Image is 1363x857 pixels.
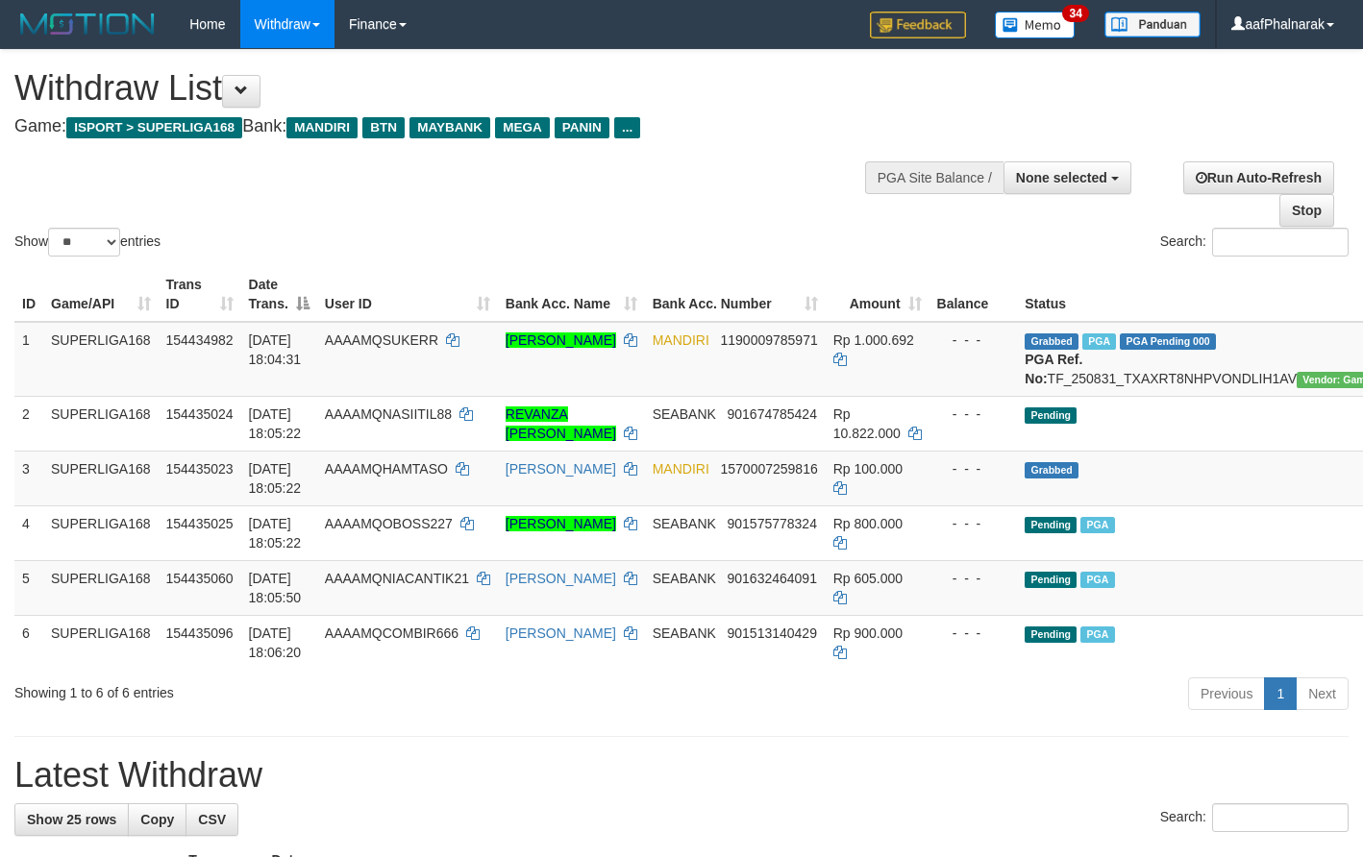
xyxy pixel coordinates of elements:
span: Pending [1025,407,1077,424]
td: SUPERLIGA168 [43,615,159,670]
span: MANDIRI [286,117,358,138]
span: Show 25 rows [27,812,116,827]
span: 154435060 [166,571,234,586]
span: BTN [362,117,405,138]
a: Next [1296,677,1349,710]
span: Copy 1190009785971 to clipboard [720,332,817,348]
td: 1 [14,322,43,397]
a: [PERSON_NAME] [506,625,616,641]
span: Rp 605.000 [833,571,903,586]
div: - - - [937,624,1010,643]
span: Grabbed [1025,462,1078,478]
span: None selected [1016,170,1107,185]
span: Grabbed [1025,333,1078,350]
span: Copy 901575778324 to clipboard [728,516,817,531]
span: [DATE] 18:04:31 [249,332,302,367]
h1: Latest Withdraw [14,756,1349,795]
th: Date Trans.: activate to sort column descending [241,267,317,322]
a: [PERSON_NAME] [506,461,616,477]
span: Marked by aafsoumeymey [1082,333,1116,350]
a: Stop [1279,194,1334,227]
span: 154434982 [166,332,234,348]
label: Show entries [14,228,161,257]
th: Trans ID: activate to sort column ascending [159,267,241,322]
td: 4 [14,505,43,560]
span: SEABANK [653,516,716,531]
img: Button%20Memo.svg [995,12,1076,38]
a: [PERSON_NAME] [506,571,616,586]
span: Rp 100.000 [833,461,903,477]
td: 3 [14,451,43,505]
span: Marked by aafsengchandara [1080,626,1114,643]
span: AAAAMQSUKERR [325,332,438,348]
span: 154435096 [166,625,234,641]
td: 5 [14,560,43,615]
span: Pending [1025,626,1077,643]
span: AAAAMQNASIITIL88 [325,406,452,422]
div: Showing 1 to 6 of 6 entries [14,675,554,702]
div: PGA Site Balance / [865,161,1004,194]
span: 34 [1062,5,1088,22]
span: PGA Pending [1120,333,1216,350]
input: Search: [1212,803,1349,832]
td: SUPERLIGA168 [43,451,159,505]
a: Copy [128,803,186,836]
span: SEABANK [653,625,716,641]
a: [PERSON_NAME] [506,332,616,348]
div: - - - [937,514,1010,533]
a: CSV [186,803,238,836]
span: Marked by aafsengchandara [1080,517,1114,533]
span: [DATE] 18:05:22 [249,516,302,551]
span: Marked by aafsengchandara [1080,572,1114,588]
span: AAAAMQOBOSS227 [325,516,453,531]
select: Showentries [48,228,120,257]
span: MEGA [495,117,550,138]
a: Previous [1188,677,1265,710]
div: - - - [937,459,1010,478]
th: Bank Acc. Number: activate to sort column ascending [645,267,826,322]
td: SUPERLIGA168 [43,396,159,451]
a: Show 25 rows [14,803,129,836]
span: [DATE] 18:05:22 [249,461,302,496]
span: Rp 800.000 [833,516,903,531]
span: ISPORT > SUPERLIGA168 [66,117,242,138]
span: 154435023 [166,461,234,477]
img: Feedback.jpg [870,12,966,38]
span: 154435024 [166,406,234,422]
b: PGA Ref. No: [1025,352,1082,386]
a: [PERSON_NAME] [506,516,616,531]
span: Copy [140,812,174,827]
span: AAAAMQCOMBIR666 [325,625,458,641]
div: - - - [937,404,1010,424]
span: Copy 901674785424 to clipboard [728,406,817,422]
label: Search: [1160,803,1349,832]
div: - - - [937,331,1010,350]
input: Search: [1212,228,1349,257]
span: Pending [1025,517,1077,533]
h4: Game: Bank: [14,117,889,136]
td: SUPERLIGA168 [43,322,159,397]
span: PANIN [555,117,609,138]
a: REVANZA [PERSON_NAME] [506,406,616,441]
div: - - - [937,569,1010,588]
span: [DATE] 18:05:50 [249,571,302,605]
span: AAAAMQHAMTASO [325,461,448,477]
span: ... [614,117,640,138]
span: SEABANK [653,571,716,586]
th: Amount: activate to sort column ascending [826,267,929,322]
span: Rp 1.000.692 [833,332,914,348]
span: MAYBANK [409,117,490,138]
span: AAAAMQNIACANTIK21 [325,571,469,586]
span: 154435025 [166,516,234,531]
td: 2 [14,396,43,451]
span: [DATE] 18:05:22 [249,406,302,441]
span: Rp 10.822.000 [833,406,901,441]
span: Rp 900.000 [833,625,903,641]
img: MOTION_logo.png [14,10,161,38]
span: MANDIRI [653,461,709,477]
button: None selected [1004,161,1131,194]
td: SUPERLIGA168 [43,505,159,560]
a: 1 [1264,677,1297,710]
span: Copy 901632464091 to clipboard [728,571,817,586]
span: Copy 1570007259816 to clipboard [720,461,817,477]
